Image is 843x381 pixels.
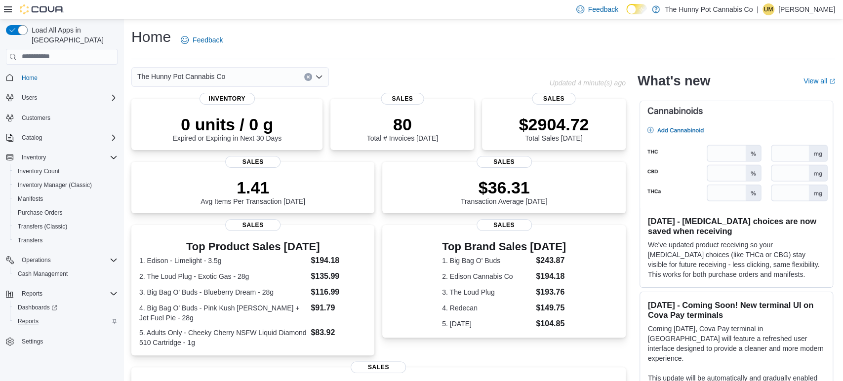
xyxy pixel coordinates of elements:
[10,314,121,328] button: Reports
[18,254,55,266] button: Operations
[22,256,51,264] span: Operations
[648,216,825,236] h3: [DATE] - [MEDICAL_DATA] choices are now saved when receiving
[225,219,281,231] span: Sales
[381,93,424,105] span: Sales
[18,195,43,203] span: Manifests
[829,78,835,84] svg: External link
[532,93,575,105] span: Sales
[14,268,72,280] a: Cash Management
[461,178,548,205] div: Transaction Average [DATE]
[10,178,121,192] button: Inventory Manager (Classic)
[519,114,589,142] div: Total Sales [DATE]
[22,134,42,142] span: Catalog
[18,92,41,104] button: Users
[18,236,42,244] span: Transfers
[201,178,305,205] div: Avg Items Per Transaction [DATE]
[2,131,121,145] button: Catalog
[139,303,307,323] dt: 4. Big Bag O' Buds - Pink Kush [PERSON_NAME] + Jet Fuel Pie - 28g
[18,72,118,84] span: Home
[18,336,47,347] a: Settings
[588,4,618,14] span: Feedback
[10,192,121,206] button: Manifests
[778,3,835,15] p: [PERSON_NAME]
[22,290,42,298] span: Reports
[18,209,63,217] span: Purchase Orders
[311,286,366,298] dd: $116.99
[648,300,825,320] h3: [DATE] - Coming Soon! New terminal UI on Cova Pay terminals
[442,271,532,281] dt: 2. Edison Cannabis Co
[131,27,171,47] h1: Home
[304,73,312,81] button: Clear input
[367,114,438,134] p: 80
[315,73,323,81] button: Open list of options
[519,114,589,134] p: $2904.72
[2,111,121,125] button: Customers
[764,3,773,15] span: UM
[139,241,366,253] h3: Top Product Sales [DATE]
[22,74,38,82] span: Home
[18,112,54,124] a: Customers
[201,178,305,197] p: 1.41
[550,79,626,87] p: Updated 4 minute(s) ago
[311,302,366,314] dd: $91.79
[139,328,307,347] dt: 5. Adults Only - Cheeky Cherry NSFW Liquid Diamond 510 Cartridge - 1g
[367,114,438,142] div: Total # Invoices [DATE]
[172,114,281,142] div: Expired or Expiring in Next 30 Days
[18,335,118,347] span: Settings
[14,302,118,313] span: Dashboards
[2,71,121,85] button: Home
[14,207,67,219] a: Purchase Orders
[18,112,118,124] span: Customers
[18,304,57,311] span: Dashboards
[18,167,60,175] span: Inventory Count
[311,255,366,267] dd: $194.18
[137,71,225,82] span: The Hunny Pot Cannabis Co
[14,179,96,191] a: Inventory Manager (Classic)
[14,315,118,327] span: Reports
[648,240,825,279] p: We've updated product receiving so your [MEDICAL_DATA] choices (like THCa or CBG) stay visible fo...
[311,270,366,282] dd: $135.99
[22,94,37,102] span: Users
[763,3,774,15] div: Uldarico Maramo
[638,73,710,89] h2: What's new
[10,164,121,178] button: Inventory Count
[14,302,61,313] a: Dashboards
[139,287,307,297] dt: 3. Big Bag O' Buds - Blueberry Dream - 28g
[2,253,121,267] button: Operations
[193,35,223,45] span: Feedback
[351,361,406,373] span: Sales
[14,165,64,177] a: Inventory Count
[2,334,121,348] button: Settings
[536,318,566,330] dd: $104.85
[10,233,121,247] button: Transfers
[6,67,118,375] nav: Complex example
[442,287,532,297] dt: 3. The Loud Plug
[757,3,759,15] p: |
[18,92,118,104] span: Users
[648,324,825,363] p: Coming [DATE], Cova Pay terminal in [GEOGRAPHIC_DATA] will feature a refreshed user interface des...
[2,151,121,164] button: Inventory
[18,317,39,325] span: Reports
[14,193,47,205] a: Manifests
[10,206,121,220] button: Purchase Orders
[311,327,366,339] dd: $83.92
[536,255,566,267] dd: $243.87
[442,241,566,253] h3: Top Brand Sales [DATE]
[20,4,64,14] img: Cova
[665,3,753,15] p: The Hunny Pot Cannabis Co
[18,132,46,144] button: Catalog
[172,114,281,134] p: 0 units / 0 g
[2,91,121,105] button: Users
[14,234,118,246] span: Transfers
[536,302,566,314] dd: $149.75
[18,270,68,278] span: Cash Management
[10,301,121,314] a: Dashboards
[442,319,532,329] dt: 5. [DATE]
[14,207,118,219] span: Purchase Orders
[14,193,118,205] span: Manifests
[18,72,41,84] a: Home
[14,315,42,327] a: Reports
[477,156,532,168] span: Sales
[442,303,532,313] dt: 4. Redecan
